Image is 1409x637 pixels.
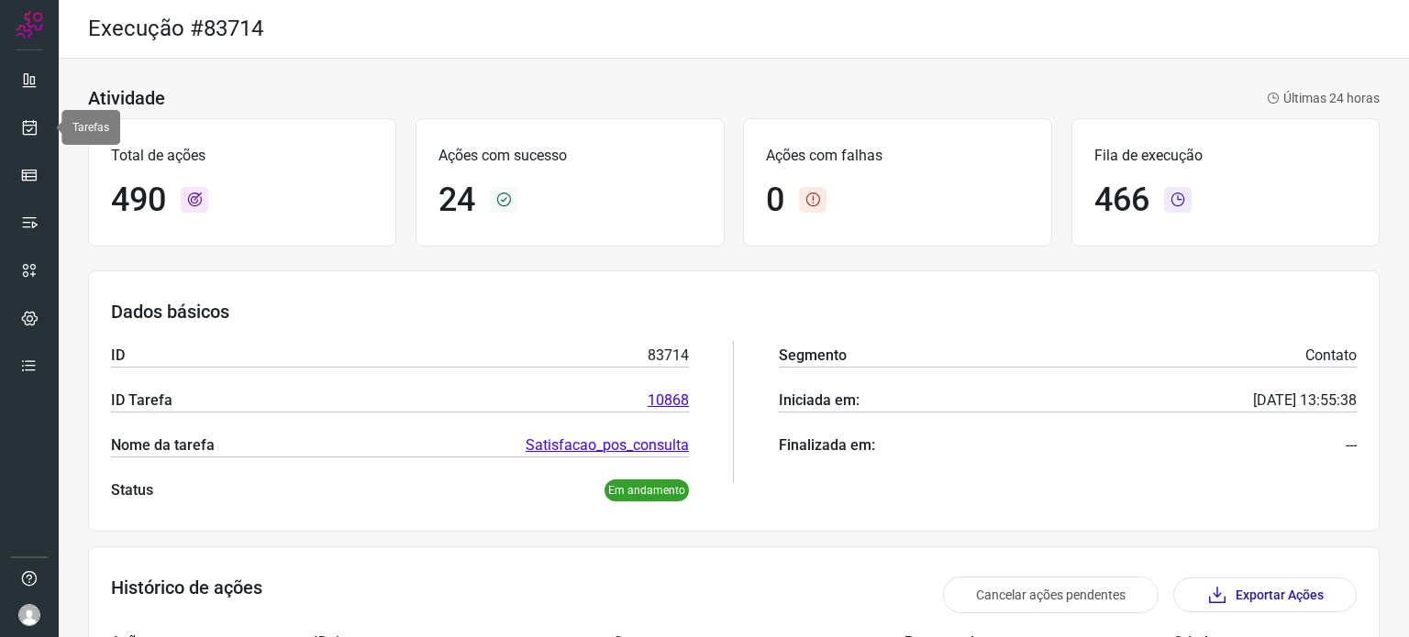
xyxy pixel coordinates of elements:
p: Últimas 24 horas [1267,89,1380,108]
p: Ações com sucesso [438,145,701,167]
a: 10868 [648,390,689,412]
h1: 490 [111,181,166,220]
h1: 466 [1094,181,1149,220]
button: Exportar Ações [1173,577,1357,612]
p: 83714 [648,345,689,367]
h1: 0 [766,181,784,220]
img: avatar-user-boy.jpg [18,604,40,626]
p: Status [111,479,153,501]
p: Iniciada em: [779,390,860,412]
h3: Dados básicos [111,301,1357,323]
p: ID [111,345,125,367]
p: Segmento [779,345,847,367]
p: --- [1346,434,1357,456]
p: Contato [1305,345,1357,367]
img: Logo [16,11,43,38]
h1: 24 [438,181,475,220]
p: Total de ações [111,145,373,167]
button: Cancelar ações pendentes [943,577,1159,613]
p: Fila de execução [1094,145,1357,167]
span: Tarefas [72,121,109,134]
p: Finalizada em: [779,434,875,456]
p: ID Tarefa [111,390,172,412]
p: [DATE] 13:55:38 [1253,390,1357,412]
p: Em andamento [605,479,689,501]
h3: Histórico de ações [111,577,262,613]
h3: Atividade [88,87,165,109]
p: Ações com falhas [766,145,1028,167]
p: Nome da tarefa [111,434,215,456]
a: Satisfacao_pos_consulta [526,434,689,456]
h2: Execução #83714 [88,16,263,42]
